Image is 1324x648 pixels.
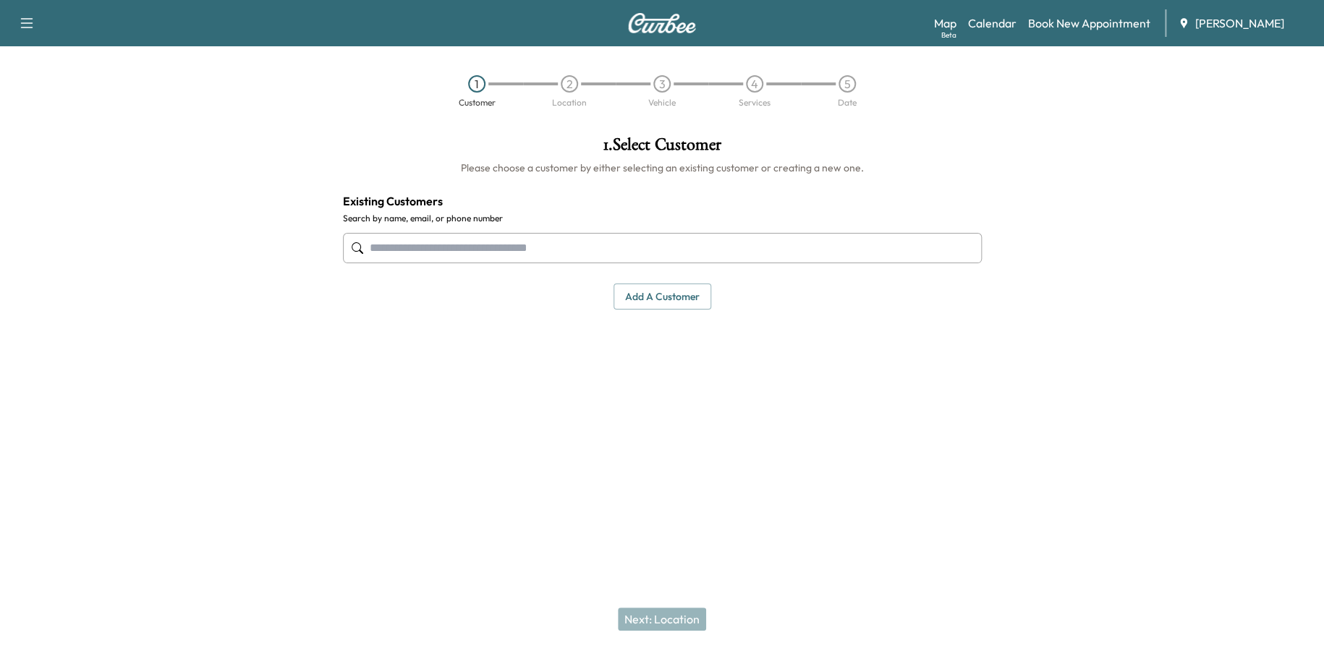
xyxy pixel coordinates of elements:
button: Add a customer [614,283,711,310]
a: Calendar [968,14,1017,32]
span: [PERSON_NAME] [1195,14,1284,32]
div: Beta [941,30,956,40]
img: Curbee Logo [627,13,697,33]
div: Services [739,98,771,107]
a: Book New Appointment [1028,14,1150,32]
label: Search by name, email, or phone number [343,213,982,224]
div: 1 [468,75,485,93]
h1: 1 . Select Customer [343,136,982,161]
div: 3 [653,75,671,93]
a: MapBeta [934,14,956,32]
div: 4 [746,75,763,93]
div: Vehicle [648,98,676,107]
div: 5 [839,75,856,93]
div: Customer [459,98,496,107]
h4: Existing Customers [343,192,982,210]
div: Date [838,98,857,107]
div: 2 [561,75,578,93]
h6: Please choose a customer by either selecting an existing customer or creating a new one. [343,161,982,175]
div: Location [552,98,587,107]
